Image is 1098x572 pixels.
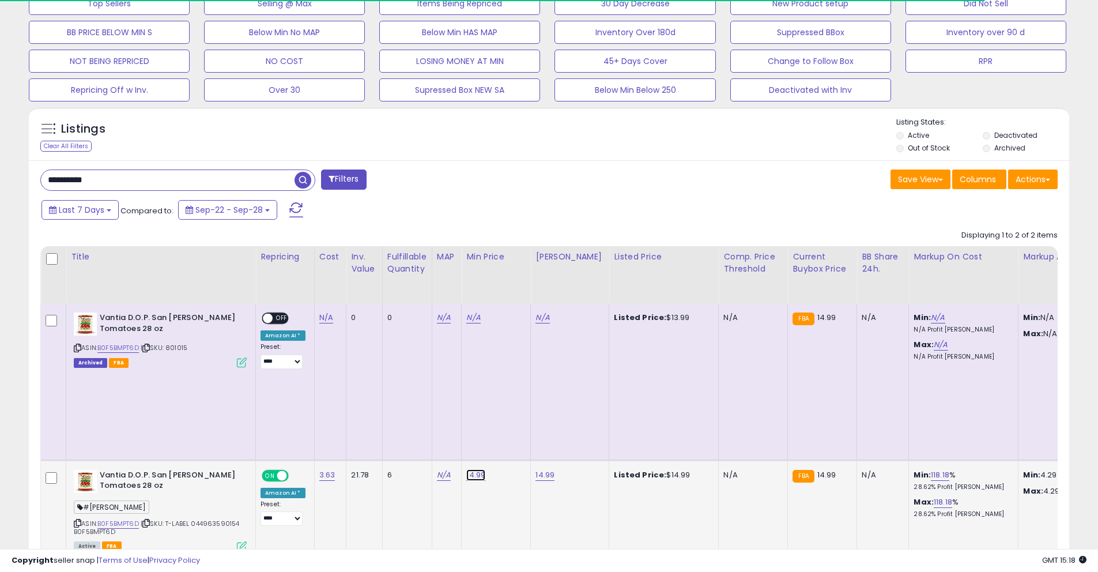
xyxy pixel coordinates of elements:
[273,314,291,323] span: OFF
[74,358,107,368] span: Listings that have been deleted from Seller Central
[437,251,456,263] div: MAP
[914,312,931,323] b: Min:
[319,312,333,323] a: N/A
[100,470,240,494] b: Vantia D.O.P. San [PERSON_NAME] Tomatoes 28 oz
[61,121,105,137] h5: Listings
[793,251,852,275] div: Current Buybox Price
[379,78,540,101] button: Supressed Box NEW SA
[263,471,277,480] span: ON
[862,313,900,323] div: N/A
[1023,328,1043,339] strong: Max:
[730,78,891,101] button: Deactivated with Inv
[437,469,451,481] a: N/A
[960,174,996,185] span: Columns
[141,343,187,352] span: | SKU: 801015
[379,21,540,44] button: Below Min HAS MAP
[261,330,305,341] div: Amazon AI *
[931,469,949,481] a: 118.18
[909,246,1018,304] th: The percentage added to the cost of goods (COGS) that forms the calculator for Min & Max prices.
[351,313,373,323] div: 0
[723,470,779,480] div: N/A
[931,312,945,323] a: N/A
[120,205,173,216] span: Compared to:
[97,519,139,529] a: B0F5BMPT6D
[994,130,1037,140] label: Deactivated
[74,313,247,366] div: ASIN:
[614,313,710,323] div: $13.99
[204,50,365,73] button: NO COST
[195,204,263,216] span: Sep-22 - Sep-28
[149,555,200,566] a: Privacy Policy
[1023,469,1040,480] strong: Min:
[914,483,1009,491] p: 28.62% Profit [PERSON_NAME]
[723,251,783,275] div: Comp. Price Threshold
[12,555,54,566] strong: Copyright
[914,496,934,507] b: Max:
[99,555,148,566] a: Terms of Use
[261,501,305,526] div: Preset:
[387,313,423,323] div: 0
[554,21,715,44] button: Inventory Over 180d
[914,497,1009,518] div: %
[535,312,549,323] a: N/A
[891,170,950,189] button: Save View
[535,251,604,263] div: [PERSON_NAME]
[914,251,1013,263] div: Markup on Cost
[862,251,904,275] div: BB Share 24h.
[319,251,342,263] div: Cost
[914,469,931,480] b: Min:
[1023,312,1040,323] strong: Min:
[29,21,190,44] button: BB PRICE BELOW MIN S
[723,313,779,323] div: N/A
[74,541,100,551] span: All listings currently available for purchase on Amazon
[934,339,948,351] a: N/A
[914,339,934,350] b: Max:
[914,326,1009,334] p: N/A Profit [PERSON_NAME]
[896,117,1069,128] p: Listing States:
[12,555,200,566] div: seller snap | |
[41,200,119,220] button: Last 7 Days
[29,78,190,101] button: Repricing Off w Inv.
[961,230,1058,241] div: Displaying 1 to 2 of 2 items
[952,170,1006,189] button: Columns
[387,251,427,275] div: Fulfillable Quantity
[730,50,891,73] button: Change to Follow Box
[379,50,540,73] button: LOSING MONEY AT MIN
[730,21,891,44] button: Suppressed BBox
[261,343,305,369] div: Preset:
[554,78,715,101] button: Below Min Below 250
[793,313,814,325] small: FBA
[287,471,305,480] span: OFF
[817,312,836,323] span: 14.99
[437,312,451,323] a: N/A
[109,358,129,368] span: FBA
[466,469,485,481] a: 14.99
[466,312,480,323] a: N/A
[74,313,97,336] img: 41X3h-KytdL._SL40_.jpg
[934,496,952,508] a: 118.18
[905,21,1066,44] button: Inventory over 90 d
[914,353,1009,361] p: N/A Profit [PERSON_NAME]
[74,470,97,493] img: 41X3h-KytdL._SL40_.jpg
[862,470,900,480] div: N/A
[554,50,715,73] button: 45+ Days Cover
[614,470,710,480] div: $14.99
[204,21,365,44] button: Below Min No MAP
[40,141,92,152] div: Clear All Filters
[204,78,365,101] button: Over 30
[908,143,950,153] label: Out of Stock
[319,469,335,481] a: 3.63
[321,170,366,190] button: Filters
[614,469,666,480] b: Listed Price:
[994,143,1025,153] label: Archived
[59,204,104,216] span: Last 7 Days
[261,488,305,498] div: Amazon AI *
[261,251,310,263] div: Repricing
[71,251,251,263] div: Title
[351,251,377,275] div: Inv. value
[914,510,1009,518] p: 28.62% Profit [PERSON_NAME]
[29,50,190,73] button: NOT BEING REPRICED
[905,50,1066,73] button: RPR
[102,541,122,551] span: FBA
[1008,170,1058,189] button: Actions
